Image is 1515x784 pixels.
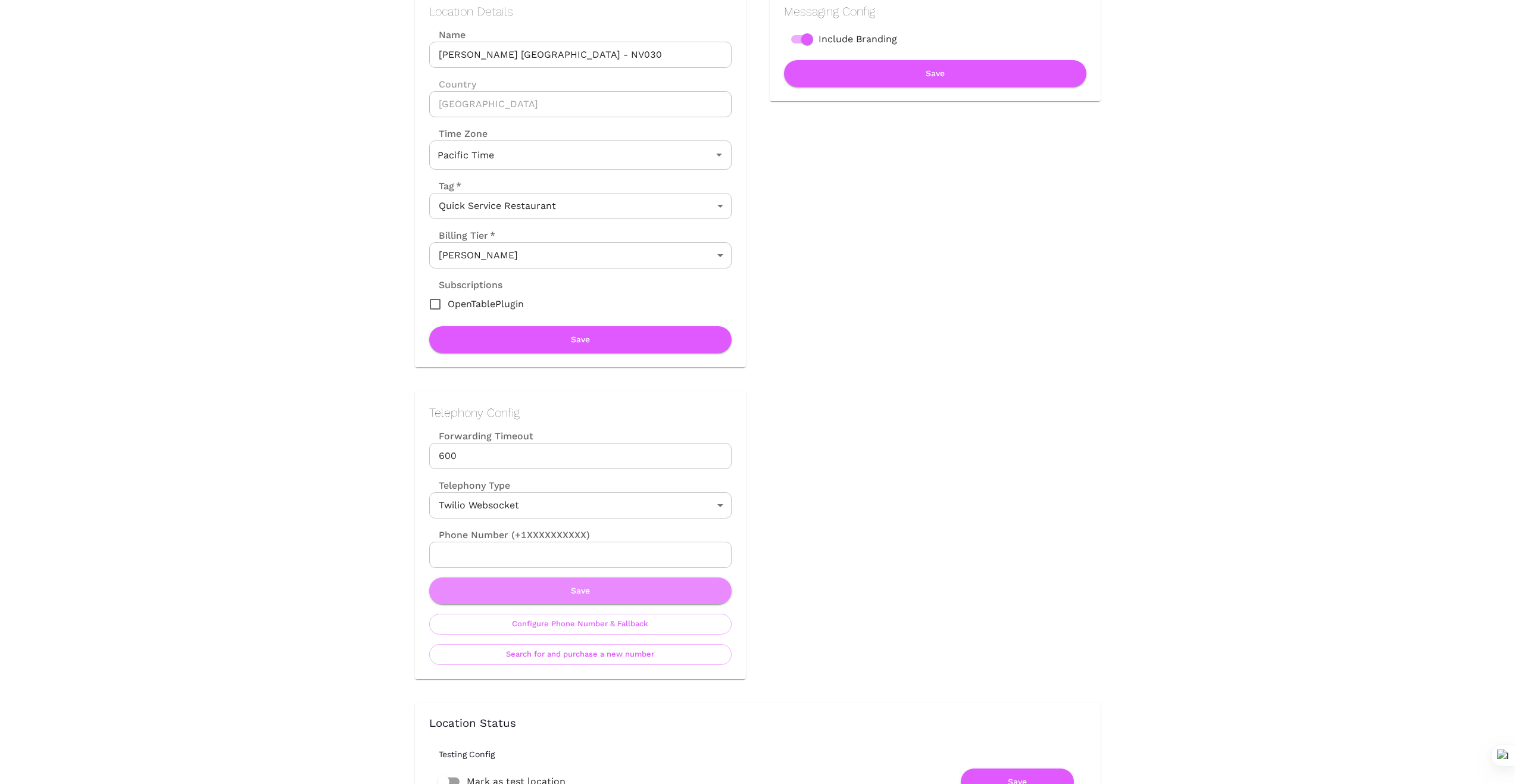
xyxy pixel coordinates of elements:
div: Quick Service Restaurant [429,193,732,219]
label: Country [429,77,732,91]
button: Search for and purchase a new number [429,644,732,665]
h2: Messaging Config [784,4,1086,18]
h2: Telephony Config [429,405,732,420]
button: Save [784,60,1086,87]
h3: Location Status [429,717,1086,730]
h6: Testing Config [439,749,1096,759]
label: Name [429,28,732,42]
label: Time Zone [429,127,732,140]
div: [PERSON_NAME] [429,242,732,268]
label: Tag [429,179,461,193]
label: Forwarding Timeout [429,429,732,443]
div: Twilio Websocket [429,492,732,518]
label: Billing Tier [429,229,495,242]
button: Configure Phone Number & Fallback [429,614,732,635]
span: OpenTablePlugin [448,297,524,311]
button: Open [711,146,727,163]
label: Subscriptions [429,278,502,292]
span: Include Branding [819,32,897,46]
h2: Location Details [429,4,732,18]
button: Save [429,577,732,604]
label: Telephony Type [429,479,510,492]
button: Save [429,326,732,353]
label: Phone Number (+1XXXXXXXXXX) [429,528,732,542]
